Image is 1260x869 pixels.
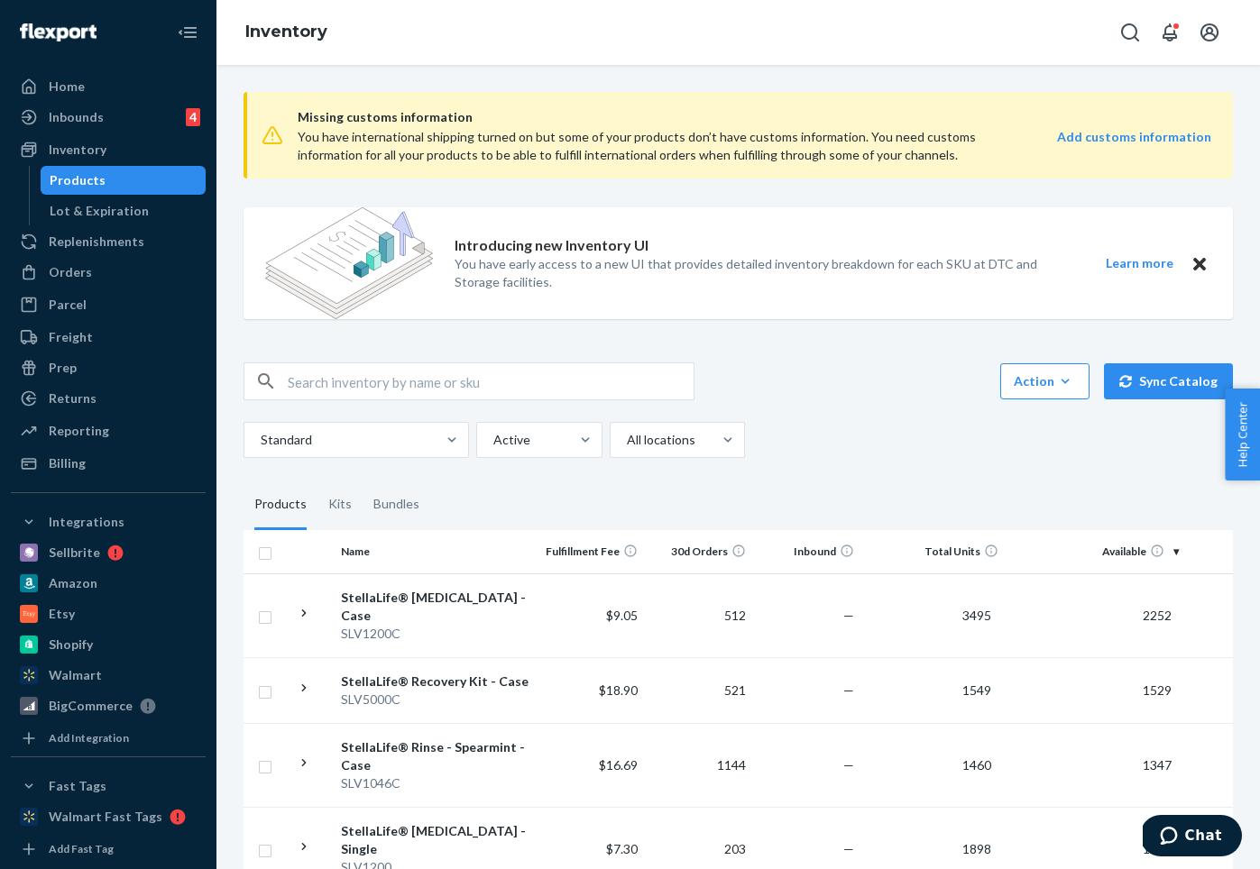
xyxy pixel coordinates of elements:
div: Home [49,78,85,96]
a: Home [11,72,206,101]
span: $7.30 [606,841,638,856]
div: Action [1014,372,1076,390]
div: You have international shipping turned on but some of your products don’t have customs informatio... [298,128,1028,164]
div: Inbounds [49,108,104,126]
div: BigCommerce [49,697,133,715]
div: Bundles [373,480,419,530]
span: 1898 [955,841,998,856]
div: Reporting [49,422,109,440]
div: Add Fast Tag [49,841,114,856]
a: Add Fast Tag [11,838,206,860]
th: 30d Orders [645,530,753,573]
div: Fast Tags [49,777,106,795]
div: Amazon [49,574,97,592]
div: Replenishments [49,233,144,251]
button: Close Navigation [170,14,206,50]
p: You have early access to a new UI that provides detailed inventory breakdown for each SKU at DTC ... [455,255,1072,291]
span: $9.05 [606,608,638,623]
a: Orders [11,258,206,287]
div: Integrations [49,513,124,531]
td: 521 [645,657,753,723]
div: StellaLife® [MEDICAL_DATA] - Single [341,822,529,858]
span: $18.90 [599,682,638,698]
button: Sync Catalog [1104,363,1233,399]
button: Open notifications [1152,14,1188,50]
th: Total Units [861,530,1006,573]
div: Walmart [49,666,102,684]
th: Name [334,530,537,573]
div: Returns [49,389,97,407]
a: BigCommerce [11,691,206,720]
a: Returns [11,384,206,413]
span: 1529 [1136,682,1179,698]
img: Flexport logo [20,23,97,41]
span: 1279 [1136,841,1179,856]
button: Open account menu [1191,14,1228,50]
span: Help Center [1225,389,1260,480]
a: Add Integration [11,727,206,749]
div: StellaLife® Rinse - Spearmint - Case [341,738,529,774]
span: — [843,608,854,623]
a: Inbounds4 [11,103,206,132]
input: Search inventory by name or sku [288,363,694,399]
span: — [843,682,854,698]
th: Fulfillment Fee [537,530,645,573]
a: Replenishments [11,227,206,256]
div: Parcel [49,296,87,314]
div: 4 [186,108,200,126]
span: 1347 [1136,757,1179,773]
a: Inventory [245,22,327,41]
a: Etsy [11,599,206,628]
div: SLV5000C [341,691,529,709]
button: Close [1188,252,1211,275]
div: SLV1200C [341,625,529,643]
strong: Add customs information [1057,129,1211,144]
span: 1549 [955,682,998,698]
button: Action [1000,363,1090,399]
a: Products [41,166,207,195]
td: 512 [645,573,753,657]
div: Products [50,171,106,189]
th: Inbound [753,530,861,573]
ol: breadcrumbs [231,6,342,59]
input: Active [492,431,493,449]
div: Walmart Fast Tags [49,808,162,826]
a: Parcel [11,290,206,319]
span: $16.69 [599,757,638,773]
input: All locations [625,431,627,449]
span: — [843,757,854,773]
button: Fast Tags [11,772,206,800]
span: 3495 [955,608,998,623]
div: SLV1046C [341,774,529,792]
div: Products [254,480,307,530]
div: Billing [49,454,86,472]
input: Standard [259,431,261,449]
div: StellaLife® [MEDICAL_DATA] - Case [341,589,529,625]
a: Billing [11,449,206,478]
span: — [843,841,854,856]
a: Add customs information [1057,128,1211,164]
div: Add Integration [49,730,129,746]
td: 1144 [645,723,753,807]
div: Prep [49,359,77,377]
th: Available [1006,530,1186,573]
div: Lot & Expiration [50,202,149,220]
div: Kits [328,480,352,530]
button: Open Search Box [1112,14,1148,50]
a: Walmart [11,661,206,690]
div: Shopify [49,636,93,654]
a: Reporting [11,416,206,445]
a: Shopify [11,630,206,659]
button: Learn more [1094,252,1184,275]
div: Freight [49,328,93,346]
a: Freight [11,323,206,352]
div: Sellbrite [49,544,100,562]
a: Lot & Expiration [41,197,207,225]
span: 2252 [1136,608,1179,623]
a: Prep [11,353,206,382]
div: Orders [49,263,92,281]
a: Sellbrite [11,538,206,567]
a: Amazon [11,569,206,598]
span: Missing customs information [298,106,1211,128]
p: Introducing new Inventory UI [455,235,648,256]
